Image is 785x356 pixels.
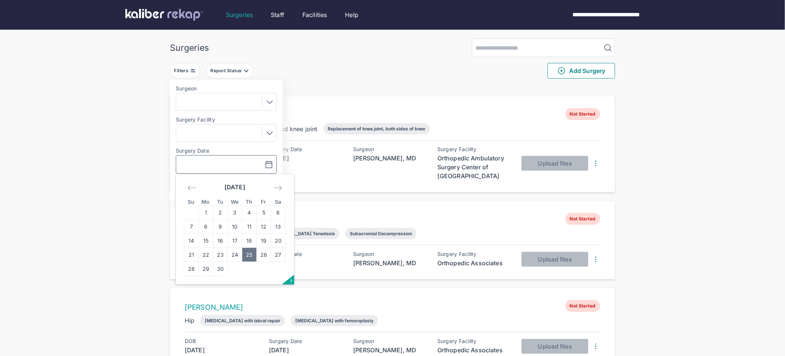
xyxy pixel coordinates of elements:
span: Not Started [565,300,600,312]
td: Monday, September 29, 2025 [199,262,213,276]
td: Friday, September 5, 2025 [257,206,271,220]
span: Add Surgery [557,66,605,75]
div: Filters [174,68,190,74]
div: [MEDICAL_DATA] with femoroplasty [295,318,374,323]
small: Fr [261,199,266,205]
div: [DATE] [185,346,259,355]
div: Calendar [176,174,294,285]
td: Tuesday, September 16, 2025 [213,234,228,248]
td: Tuesday, September 2, 2025 [213,206,228,220]
td: Wednesday, September 3, 2025 [228,206,242,220]
strong: [DATE] [224,183,245,191]
td: Wednesday, September 24, 2025 [228,248,242,262]
div: [DATE] [269,259,343,267]
td: Friday, September 12, 2025 [257,220,271,234]
div: Surgeon [353,338,427,344]
img: PlusCircleGreen.5fd88d77.svg [557,66,566,75]
div: [PERSON_NAME], MD [353,154,427,163]
div: Surgery Facility [437,146,512,152]
td: Monday, September 15, 2025 [199,234,213,248]
button: Report Status [206,63,253,79]
td: Saturday, September 20, 2025 [271,234,286,248]
div: DOB [185,338,259,344]
div: Subacromial Decompression [350,231,412,236]
td: Saturday, September 6, 2025 [271,206,286,220]
button: Upload files [522,339,588,354]
td: Sunday, September 21, 2025 [184,248,199,262]
div: Surgery Date [269,338,343,344]
small: We [231,199,239,205]
small: Su [188,199,195,205]
td: Sunday, September 14, 2025 [184,234,199,248]
small: Tu [217,199,224,205]
div: Replacement of knee joint, both sides of knee [328,126,426,132]
img: filter-caret-down-grey.b3560631.svg [243,68,249,74]
div: Orthopedic Ambulatory Surgery Center of [GEOGRAPHIC_DATA] [437,154,512,180]
span: Upload files [538,343,572,350]
label: Surgery Facility [176,117,277,123]
div: Surgery Date [269,146,343,152]
img: faders-horizontal-grey.d550dbda.svg [190,68,196,74]
td: Friday, September 19, 2025 [257,234,271,248]
td: Tuesday, September 30, 2025 [213,262,228,276]
a: Help [345,10,359,19]
button: Add Surgery [548,63,615,79]
label: Surgeon [176,86,277,92]
td: Monday, September 22, 2025 [199,248,213,262]
td: Sunday, September 28, 2025 [184,262,199,276]
div: Surgery Facility [437,338,512,344]
td: Tuesday, September 9, 2025 [213,220,228,234]
div: 2252 entries [170,84,615,93]
td: Thursday, September 18, 2025 [242,234,257,248]
div: Surgery Date [269,251,343,257]
td: Wednesday, September 10, 2025 [228,220,242,234]
div: [PERSON_NAME], MD [353,346,427,355]
button: Upload files [522,252,588,267]
small: Mo [201,199,210,205]
span: Not Started [565,213,600,225]
td: Wednesday, September 17, 2025 [228,234,242,248]
span: Not Started [565,108,600,120]
span: ? [290,278,292,285]
div: [MEDICAL_DATA] Tenodesis [273,231,335,236]
td: Friday, September 26, 2025 [257,248,271,262]
span: Upload files [538,256,572,263]
a: Staff [271,10,284,19]
div: [DATE] [269,154,343,163]
td: Thursday, September 4, 2025 [242,206,257,220]
img: DotsThreeVertical.31cb0eda.svg [591,159,600,168]
small: Th [246,199,253,205]
td: Thursday, September 11, 2025 [242,220,257,234]
td: Tuesday, September 23, 2025 [213,248,228,262]
img: DotsThreeVertical.31cb0eda.svg [591,255,600,264]
div: Move backward to switch to the previous month. [184,181,200,194]
img: MagnifyingGlass.1dc66aab.svg [604,43,612,52]
img: kaliber labs logo [125,9,203,21]
td: Monday, September 1, 2025 [199,206,213,220]
label: Surgery Date [176,148,277,154]
div: Surgeon [353,146,427,152]
div: [MEDICAL_DATA] with labral repair [205,318,280,323]
div: [DATE] [269,346,343,355]
td: Saturday, September 27, 2025 [271,248,286,262]
div: Surgeries [170,43,209,53]
div: Move forward to switch to the next month. [270,181,286,194]
td: Thursday, September 25, 2025 [242,248,257,262]
button: Open the keyboard shortcuts panel. [282,275,294,285]
a: Surgeries [226,10,253,19]
td: Sunday, September 7, 2025 [184,220,199,234]
div: Surgeon [353,251,427,257]
a: Facilities [302,10,327,19]
td: Saturday, September 13, 2025 [271,220,286,234]
div: [PERSON_NAME], MD [353,259,427,267]
td: Monday, September 8, 2025 [199,220,213,234]
div: Report Status [210,68,243,74]
div: Orthopedic Associates [437,346,512,355]
div: Hip [185,316,194,325]
small: Sa [275,199,282,205]
span: Upload files [538,160,572,167]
